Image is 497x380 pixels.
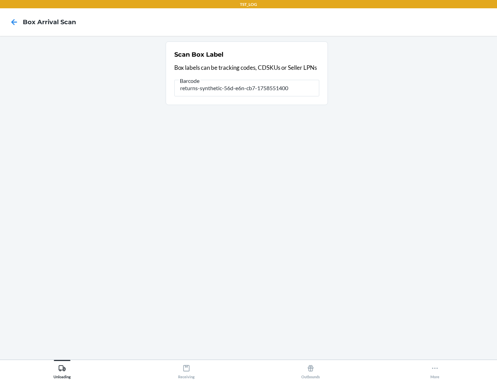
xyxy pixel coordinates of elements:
h2: Scan Box Label [174,50,223,59]
div: Outbounds [301,362,320,379]
div: Unloading [53,362,71,379]
button: More [373,360,497,379]
p: Box labels can be tracking codes, CDSKUs or Seller LPNs [174,63,319,72]
p: TST_LOG [240,1,257,8]
div: More [430,362,439,379]
button: Receiving [124,360,248,379]
h4: Box Arrival Scan [23,18,76,27]
span: Barcode [179,77,201,84]
div: Receiving [178,362,195,379]
input: Barcode [174,80,319,96]
button: Outbounds [248,360,373,379]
